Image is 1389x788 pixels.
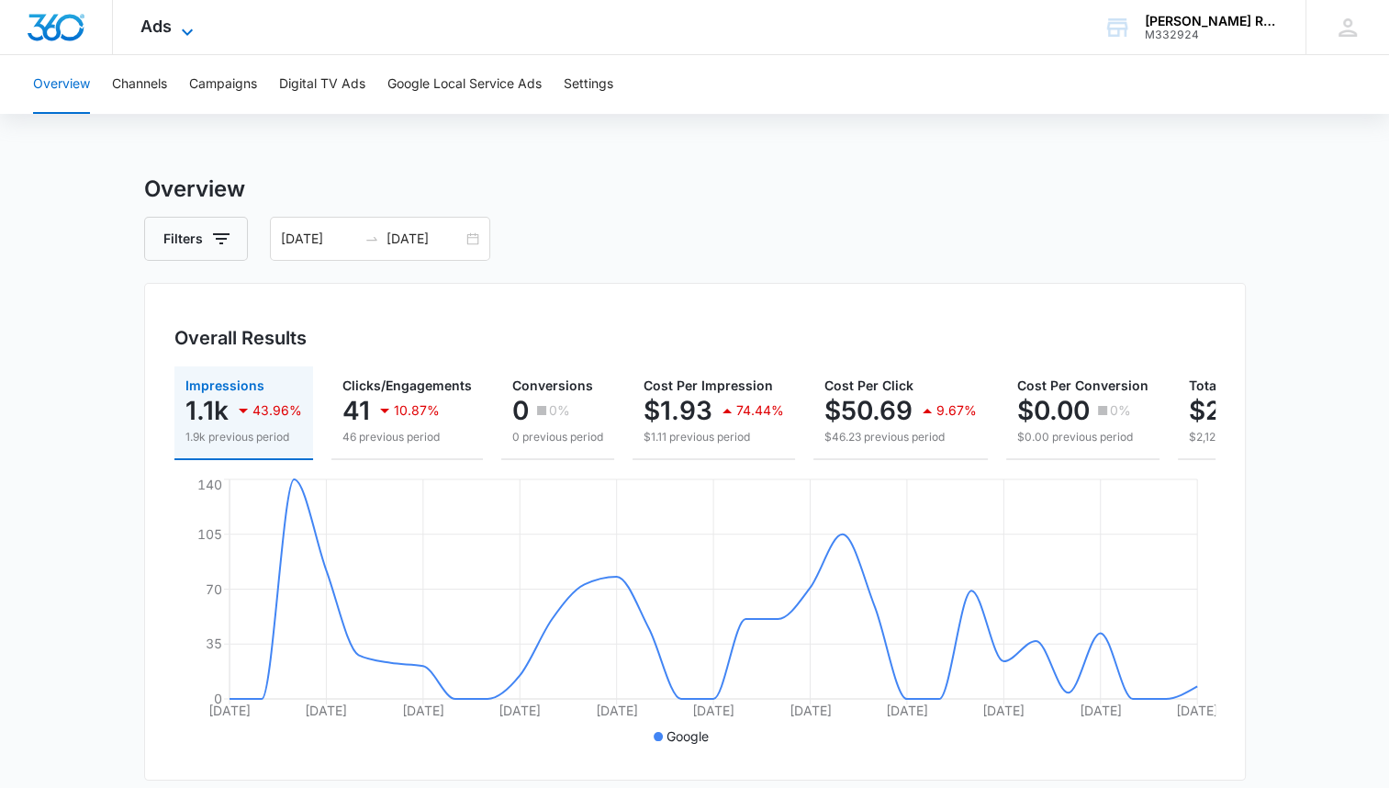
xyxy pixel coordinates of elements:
[666,726,709,746] p: Google
[885,703,927,718] tspan: [DATE]
[386,229,463,249] input: End date
[342,377,472,393] span: Clicks/Engagements
[33,55,90,114] button: Overview
[214,691,222,706] tspan: 0
[140,17,172,36] span: Ads
[112,55,167,114] button: Channels
[644,396,712,425] p: $1.93
[564,55,613,114] button: Settings
[498,703,541,718] tspan: [DATE]
[644,429,784,445] p: $1.11 previous period
[1145,28,1279,41] div: account id
[789,703,831,718] tspan: [DATE]
[1017,377,1148,393] span: Cost Per Conversion
[512,377,593,393] span: Conversions
[401,703,443,718] tspan: [DATE]
[279,55,365,114] button: Digital TV Ads
[206,636,222,651] tspan: 35
[824,429,977,445] p: $46.23 previous period
[185,396,229,425] p: 1.1k
[364,231,379,246] span: swap-right
[342,396,370,425] p: 41
[174,324,307,352] h3: Overall Results
[185,377,264,393] span: Impressions
[394,404,440,417] p: 10.87%
[189,55,257,114] button: Campaigns
[1189,429,1381,445] p: $2,126.30 previous period
[824,396,913,425] p: $50.69
[252,404,302,417] p: 43.96%
[512,429,603,445] p: 0 previous period
[1189,377,1264,393] span: Total Spend
[144,173,1246,206] h3: Overview
[1145,14,1279,28] div: account name
[387,55,542,114] button: Google Local Service Ads
[1176,703,1218,718] tspan: [DATE]
[1079,703,1121,718] tspan: [DATE]
[1110,404,1131,417] p: 0%
[197,476,222,491] tspan: 140
[144,217,248,261] button: Filters
[305,703,347,718] tspan: [DATE]
[512,396,529,425] p: 0
[1189,396,1316,425] p: $2,078.40
[549,404,570,417] p: 0%
[692,703,734,718] tspan: [DATE]
[982,703,1025,718] tspan: [DATE]
[185,429,302,445] p: 1.9k previous period
[281,229,357,249] input: Start date
[1017,429,1148,445] p: $0.00 previous period
[364,231,379,246] span: to
[197,526,222,542] tspan: 105
[736,404,784,417] p: 74.44%
[342,429,472,445] p: 46 previous period
[208,703,251,718] tspan: [DATE]
[644,377,773,393] span: Cost Per Impression
[1017,396,1090,425] p: $0.00
[936,404,977,417] p: 9.67%
[595,703,637,718] tspan: [DATE]
[206,580,222,596] tspan: 70
[824,377,913,393] span: Cost Per Click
